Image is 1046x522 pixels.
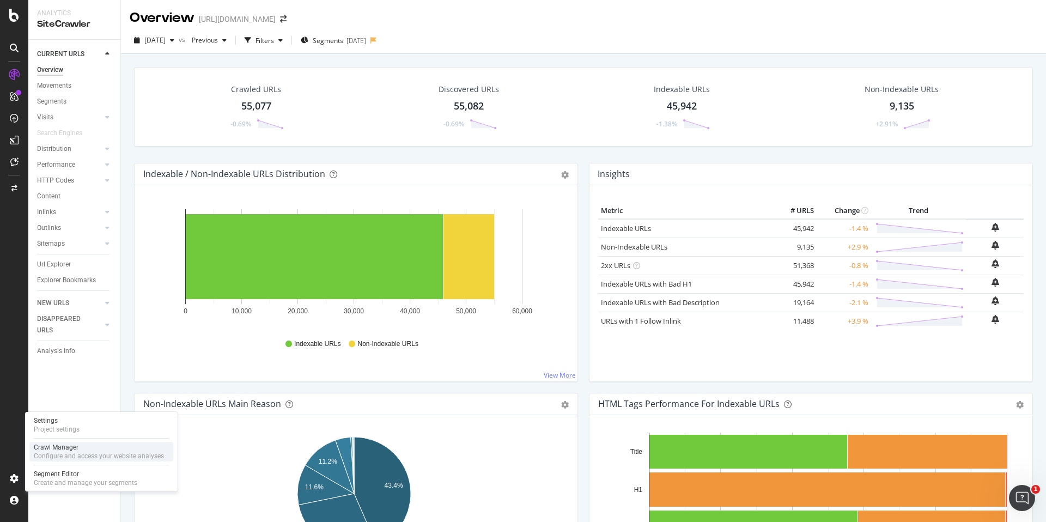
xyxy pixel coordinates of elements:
a: Analysis Info [37,345,113,357]
div: Url Explorer [37,259,71,270]
div: [DATE] [346,36,366,45]
a: SettingsProject settings [29,415,173,435]
td: -0.8 % [817,256,871,275]
div: Visits [37,112,53,123]
text: 40,000 [400,307,420,315]
td: -1.4 % [817,275,871,293]
td: +3.9 % [817,312,871,330]
text: 11.2% [319,458,337,465]
text: 43.4% [385,482,403,489]
div: DISAPPEARED URLS [37,313,92,336]
a: Content [37,191,113,202]
div: Non-Indexable URLs Main Reason [143,398,281,409]
td: 19,164 [773,293,817,312]
div: Segments [37,96,66,107]
div: -1.38% [656,119,677,129]
div: 9,135 [890,99,914,113]
a: Non-Indexable URLs [601,242,667,252]
a: Inlinks [37,207,102,218]
div: Overview [37,64,63,76]
div: gear [561,401,569,409]
a: HTTP Codes [37,175,102,186]
a: Indexable URLs [601,223,651,233]
text: 11.6% [305,483,324,491]
a: Sitemaps [37,238,102,250]
div: Analytics [37,9,112,18]
span: 1 [1031,485,1040,494]
td: 45,942 [773,275,817,293]
a: Url Explorer [37,259,113,270]
div: -0.69% [443,119,464,129]
span: Segments [313,36,343,45]
a: Overview [37,64,113,76]
div: Movements [37,80,71,92]
td: 45,942 [773,219,817,238]
button: Segments[DATE] [296,32,370,49]
span: Indexable URLs [294,339,340,349]
div: Search Engines [37,128,82,139]
div: arrow-right-arrow-left [280,15,287,23]
button: Filters [240,32,287,49]
div: Sitemaps [37,238,65,250]
svg: A chart. [143,203,565,329]
a: Segments [37,96,113,107]
a: CURRENT URLS [37,48,102,60]
text: 60,000 [512,307,532,315]
div: NEW URLS [37,298,69,309]
a: 2xx URLs [601,260,630,270]
div: +2.91% [875,119,898,129]
button: [DATE] [130,32,179,49]
a: Crawl ManagerConfigure and access your website analyses [29,442,173,462]
div: Indexable / Non-Indexable URLs Distribution [143,168,325,179]
text: 10,000 [232,307,252,315]
a: Performance [37,159,102,171]
div: 45,942 [667,99,697,113]
span: Non-Indexable URLs [357,339,418,349]
div: 55,082 [454,99,484,113]
div: gear [561,171,569,179]
div: [URL][DOMAIN_NAME] [199,14,276,25]
a: Outlinks [37,222,102,234]
div: Filters [256,36,274,45]
div: -0.69% [230,119,251,129]
button: Previous [187,32,231,49]
td: 9,135 [773,238,817,256]
div: SiteCrawler [37,18,112,31]
div: bell-plus [992,259,999,268]
div: bell-plus [992,241,999,250]
a: Visits [37,112,102,123]
div: Create and manage your segments [34,478,137,487]
a: Explorer Bookmarks [37,275,113,286]
td: -1.4 % [817,219,871,238]
text: 50,000 [456,307,476,315]
a: URLs with 1 Follow Inlink [601,316,681,326]
th: # URLS [773,203,817,219]
div: Segment Editor [34,470,137,478]
span: vs [179,35,187,44]
h4: Insights [598,167,630,181]
div: Indexable URLs [654,84,710,95]
a: Segment EditorCreate and manage your segments [29,469,173,488]
a: Distribution [37,143,102,155]
td: +2.9 % [817,238,871,256]
a: Indexable URLs with Bad Description [601,298,720,307]
td: 11,488 [773,312,817,330]
div: bell-plus [992,278,999,287]
div: Performance [37,159,75,171]
span: Previous [187,35,218,45]
a: Search Engines [37,128,93,139]
div: Non-Indexable URLs [865,84,939,95]
div: bell-plus [992,223,999,232]
iframe: Intercom live chat [1009,485,1035,511]
text: 20,000 [288,307,308,315]
a: View More [544,371,576,380]
div: 55,077 [241,99,271,113]
div: Inlinks [37,207,56,218]
div: Crawled URLs [231,84,281,95]
div: Distribution [37,143,71,155]
div: Analysis Info [37,345,75,357]
text: H1 [634,486,643,494]
div: bell-plus [992,315,999,324]
div: Explorer Bookmarks [37,275,96,286]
